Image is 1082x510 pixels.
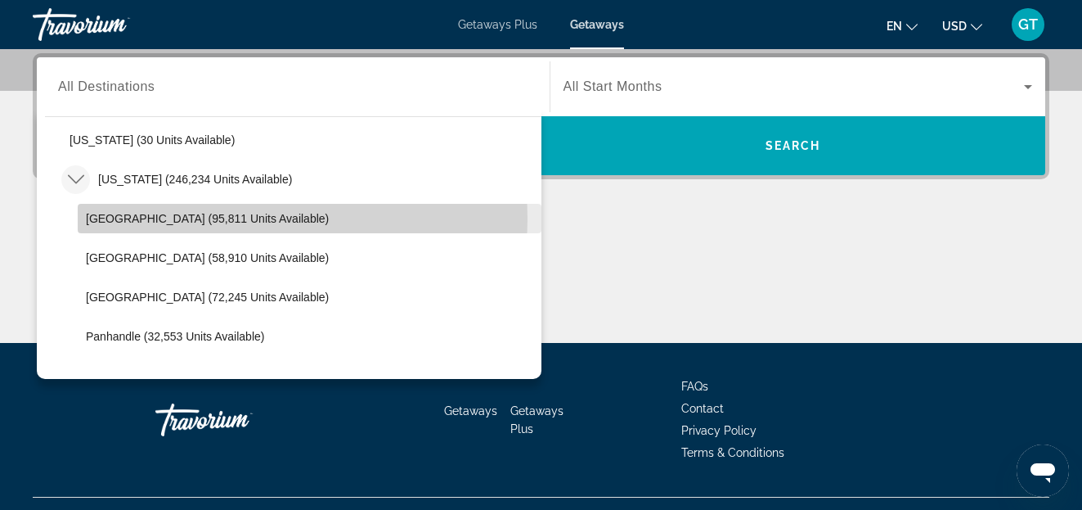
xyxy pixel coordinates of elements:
[61,165,90,194] button: Toggle Florida (246,234 units available) submenu
[444,404,497,417] a: Getaways
[570,18,624,31] a: Getaways
[681,380,708,393] a: FAQs
[942,14,982,38] button: Change currency
[887,20,902,33] span: en
[86,212,329,225] span: [GEOGRAPHIC_DATA] (95,811 units available)
[1017,445,1069,497] iframe: Button to launch messaging window
[61,125,541,155] button: Select destination: Delaware (30 units available)
[90,165,541,194] button: Select destination: Florida (246,234 units available)
[86,330,264,343] span: Panhandle (32,553 units available)
[37,108,541,379] div: Destination options
[563,79,662,93] span: All Start Months
[78,322,541,351] button: Select destination: Panhandle (32,553 units available)
[58,79,155,93] span: All Destinations
[155,395,319,445] a: Go Home
[37,57,1045,175] div: Search widget
[86,251,329,264] span: [GEOGRAPHIC_DATA] (58,910 units available)
[78,282,541,312] button: Select destination: West Coast (72,245 units available)
[681,402,724,415] a: Contact
[98,173,292,186] span: [US_STATE] (246,234 units available)
[1007,7,1049,42] button: User Menu
[1018,16,1038,33] span: GT
[78,243,541,273] button: Select destination: East Coast (58,910 units available)
[510,404,563,436] a: Getaways Plus
[86,369,232,382] span: Other (3,882 units available)
[765,139,821,152] span: Search
[86,291,329,304] span: [GEOGRAPHIC_DATA] (72,245 units available)
[681,446,784,459] a: Terms & Conditions
[33,3,196,46] a: Travorium
[70,133,235,147] span: [US_STATE] (30 units available)
[458,18,537,31] a: Getaways Plus
[541,116,1046,175] button: Search
[58,78,528,97] input: Select destination
[942,20,967,33] span: USD
[78,361,541,390] button: Select destination: Other (3,882 units available)
[887,14,918,38] button: Change language
[78,204,541,233] button: Select destination: Orlando & Disney Area (95,811 units available)
[681,424,757,437] a: Privacy Policy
